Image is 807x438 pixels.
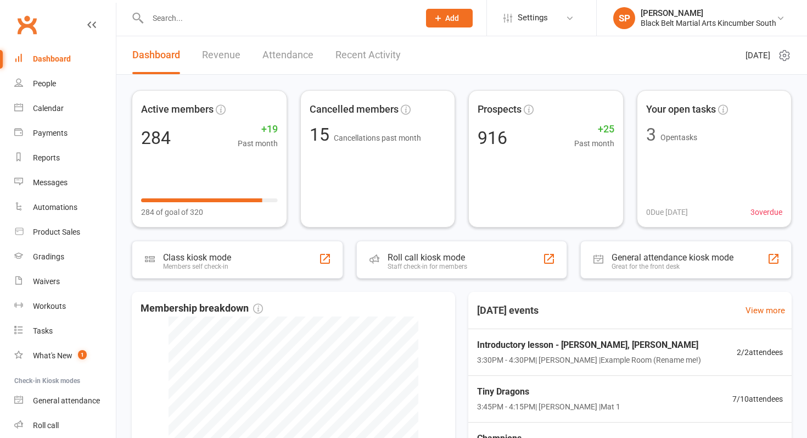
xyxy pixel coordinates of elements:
div: General attendance kiosk mode [612,252,733,263]
div: SP [613,7,635,29]
a: People [14,71,116,96]
a: Recent Activity [335,36,401,74]
div: 284 [141,129,171,147]
a: Calendar [14,96,116,121]
a: Roll call [14,413,116,438]
span: [DATE] [746,49,770,62]
div: Gradings [33,252,64,261]
div: Payments [33,129,68,137]
div: Roll call kiosk mode [388,252,467,263]
div: Roll call [33,421,59,430]
a: Dashboard [132,36,180,74]
div: Messages [33,178,68,187]
span: 3 overdue [750,206,782,218]
a: Reports [14,146,116,170]
span: Active members [141,102,214,118]
span: +19 [238,121,278,137]
span: 1 [78,350,87,359]
span: 7 / 10 attendees [732,393,783,405]
div: What's New [33,351,72,360]
a: Payments [14,121,116,146]
a: Product Sales [14,220,116,245]
div: Members self check-in [163,263,231,270]
span: Open tasks [660,133,697,142]
a: Automations [14,195,116,220]
a: Attendance [262,36,313,74]
a: View more [746,304,785,317]
span: 3:30PM - 4:30PM | [PERSON_NAME] | Example Room (Rename me!) [477,354,701,366]
a: Clubworx [13,11,41,38]
span: Past month [238,137,278,149]
div: Dashboard [33,54,71,63]
span: 0 Due [DATE] [646,206,688,218]
h3: [DATE] events [468,301,547,320]
span: 2 / 2 attendees [737,346,783,358]
a: Tasks [14,319,116,343]
span: 284 of goal of 320 [141,206,203,218]
a: What's New1 [14,343,116,368]
div: Calendar [33,104,64,113]
div: Tasks [33,326,53,335]
span: Membership breakdown [141,301,263,317]
div: Great for the front desk [612,263,733,270]
div: 3 [646,126,656,143]
div: Staff check-in for members [388,263,467,270]
span: Settings [518,5,548,30]
span: 15 [310,124,334,145]
span: Cancelled members [310,102,399,118]
span: Tiny Dragons [477,385,620,399]
a: General attendance kiosk mode [14,389,116,413]
span: Your open tasks [646,102,716,118]
div: People [33,79,56,88]
div: General attendance [33,396,100,405]
a: Dashboard [14,47,116,71]
span: Add [445,14,459,23]
a: Revenue [202,36,240,74]
div: Automations [33,203,77,212]
div: Reports [33,153,60,162]
div: [PERSON_NAME] [641,8,776,18]
span: Past month [574,137,614,149]
button: Add [426,9,473,27]
div: Workouts [33,302,66,311]
div: Product Sales [33,228,80,236]
span: 3:45PM - 4:15PM | [PERSON_NAME] | Mat 1 [477,401,620,413]
span: +25 [574,121,614,137]
a: Waivers [14,269,116,294]
a: Messages [14,170,116,195]
div: Waivers [33,277,60,286]
span: Cancellations past month [334,134,421,142]
span: Prospects [478,102,522,118]
div: 916 [478,129,507,147]
a: Gradings [14,245,116,269]
a: Workouts [14,294,116,319]
input: Search... [144,10,412,26]
div: Class kiosk mode [163,252,231,263]
div: Black Belt Martial Arts Kincumber South [641,18,776,28]
span: Introductory lesson - [PERSON_NAME], [PERSON_NAME] [477,338,701,352]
